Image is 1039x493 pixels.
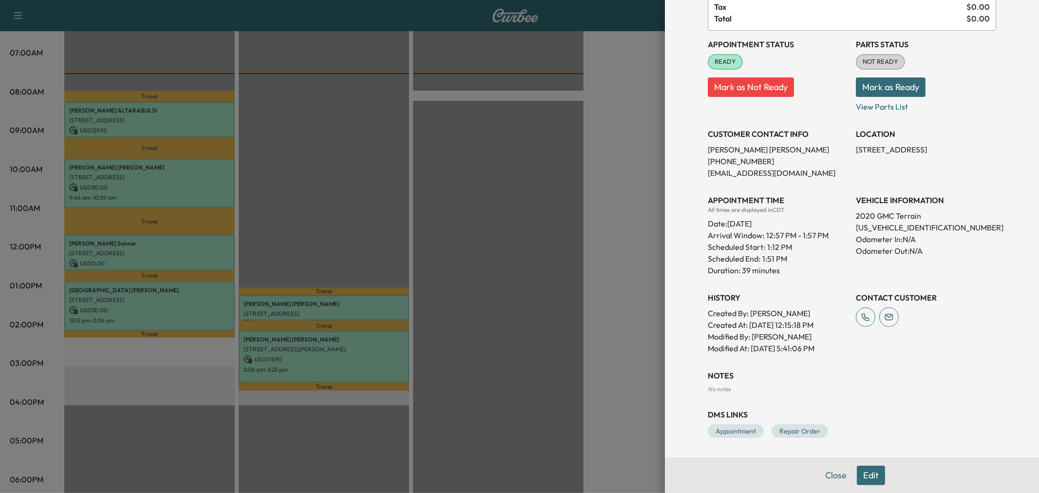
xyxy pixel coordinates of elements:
[708,409,996,420] h3: DMS Links
[708,385,996,393] div: No notes
[856,292,996,303] h3: CONTACT CUSTOMER
[819,466,853,485] button: Close
[856,194,996,206] h3: VEHICLE INFORMATION
[708,206,848,214] div: All times are displayed in CDT
[708,38,848,50] h3: Appointment Status
[857,57,904,67] span: NOT READY
[708,265,848,276] p: Duration: 39 minutes
[856,38,996,50] h3: Parts Status
[708,167,848,179] p: [EMAIL_ADDRESS][DOMAIN_NAME]
[856,233,996,245] p: Odometer In: N/A
[772,424,828,438] a: Repair Order
[966,13,990,24] span: $ 0.00
[708,370,996,381] h3: NOTES
[856,144,996,155] p: [STREET_ADDRESS]
[708,229,848,241] p: Arrival Window:
[709,57,742,67] span: READY
[857,466,885,485] button: Edit
[708,292,848,303] h3: History
[708,77,794,97] button: Mark as Not Ready
[856,128,996,140] h3: LOCATION
[856,77,926,97] button: Mark as Ready
[856,245,996,257] p: Odometer Out: N/A
[708,331,848,342] p: Modified By : [PERSON_NAME]
[708,424,764,438] a: Appointment
[856,97,996,113] p: View Parts List
[856,210,996,222] p: 2020 GMC Terrain
[708,253,760,265] p: Scheduled End:
[714,13,966,24] span: Total
[708,155,848,167] p: [PHONE_NUMBER]
[856,222,996,233] p: [US_VEHICLE_IDENTIFICATION_NUMBER]
[762,253,787,265] p: 1:51 PM
[708,214,848,229] div: Date: [DATE]
[767,241,792,253] p: 1:12 PM
[708,144,848,155] p: [PERSON_NAME] [PERSON_NAME]
[766,229,829,241] span: 12:57 PM - 1:57 PM
[708,342,848,354] p: Modified At : [DATE] 5:41:06 PM
[708,194,848,206] h3: APPOINTMENT TIME
[708,307,848,319] p: Created By : [PERSON_NAME]
[708,241,765,253] p: Scheduled Start:
[966,1,990,13] span: $ 0.00
[708,319,848,331] p: Created At : [DATE] 12:15:18 PM
[708,128,848,140] h3: CUSTOMER CONTACT INFO
[714,1,966,13] span: Tax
